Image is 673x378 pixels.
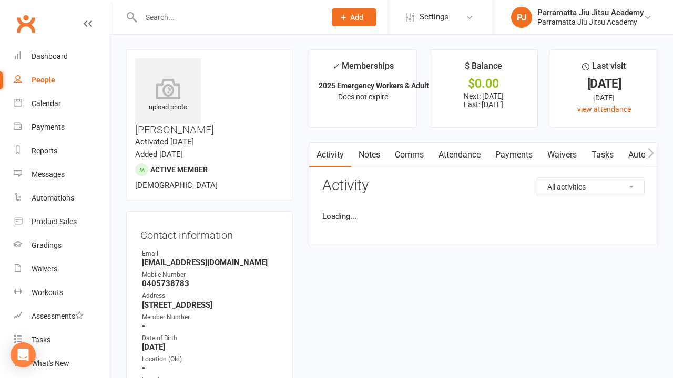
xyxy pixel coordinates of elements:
a: Calendar [14,92,111,115]
a: Waivers [540,143,584,167]
a: Clubworx [13,10,39,37]
i: ✓ [332,61,339,71]
div: Parramatta Jiu Jitsu Academy [537,8,644,17]
div: What's New [32,359,69,367]
a: Payments [488,143,540,167]
strong: - [142,363,279,373]
div: PJ [511,7,532,28]
a: Messages [14,163,111,186]
button: Add [332,8,376,26]
a: Product Sales [14,210,111,234]
div: Reports [32,146,57,155]
div: Memberships [332,59,394,79]
h3: Activity [322,177,645,194]
strong: [DATE] [142,342,279,352]
div: [DATE] [560,92,648,103]
a: Assessments [14,304,111,328]
h3: Contact information [140,225,279,241]
input: Search... [138,10,318,25]
div: Date of Birth [142,333,279,343]
time: Added [DATE] [135,150,183,159]
a: Comms [388,143,431,167]
div: [DATE] [560,78,648,89]
a: Tasks [14,328,111,352]
a: Reports [14,139,111,163]
div: Open Intercom Messenger [11,342,36,367]
time: Activated [DATE] [135,137,194,146]
a: Activity [309,143,351,167]
p: Next: [DATE] Last: [DATE] [440,92,528,109]
div: Assessments [32,312,84,320]
h3: [PERSON_NAME] [135,58,284,135]
div: Dashboard [32,52,68,60]
a: What's New [14,352,111,375]
div: Calendar [32,99,61,108]
a: Gradings [14,234,111,257]
span: Add [350,13,363,22]
div: Payments [32,123,65,131]
div: Location (Old) [142,354,279,364]
div: Tasks [32,335,50,344]
a: view attendance [577,105,631,113]
a: Waivers [14,257,111,281]
a: People [14,68,111,92]
div: $0.00 [440,78,528,89]
div: $ Balance [465,59,502,78]
div: Waivers [32,265,57,273]
a: Dashboard [14,45,111,68]
a: Attendance [431,143,488,167]
a: Payments [14,115,111,139]
div: Automations [32,194,74,202]
div: Product Sales [32,217,77,226]
a: Tasks [584,143,621,167]
span: Active member [150,165,208,174]
div: Mobile Number [142,270,279,280]
div: People [32,76,55,84]
strong: [EMAIL_ADDRESS][DOMAIN_NAME] [142,258,279,267]
div: Email [142,249,279,259]
span: Does not expire [338,92,388,101]
div: Gradings [32,241,62,249]
a: Notes [351,143,388,167]
div: Messages [32,170,65,178]
strong: [STREET_ADDRESS] [142,300,279,310]
div: Last visit [582,59,626,78]
a: Automations [14,186,111,210]
div: Workouts [32,288,63,297]
strong: 2025 Emergency Workers & Adult Students 3 ... [319,81,475,90]
span: [DEMOGRAPHIC_DATA] [135,181,218,190]
strong: - [142,321,279,331]
strong: 0405738783 [142,279,279,288]
div: Parramatta Jiu Jitsu Academy [537,17,644,27]
div: upload photo [135,78,201,113]
div: Member Number [142,312,279,322]
a: Workouts [14,281,111,304]
div: Address [142,291,279,301]
span: Settings [420,5,448,29]
li: Loading... [322,210,645,223]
